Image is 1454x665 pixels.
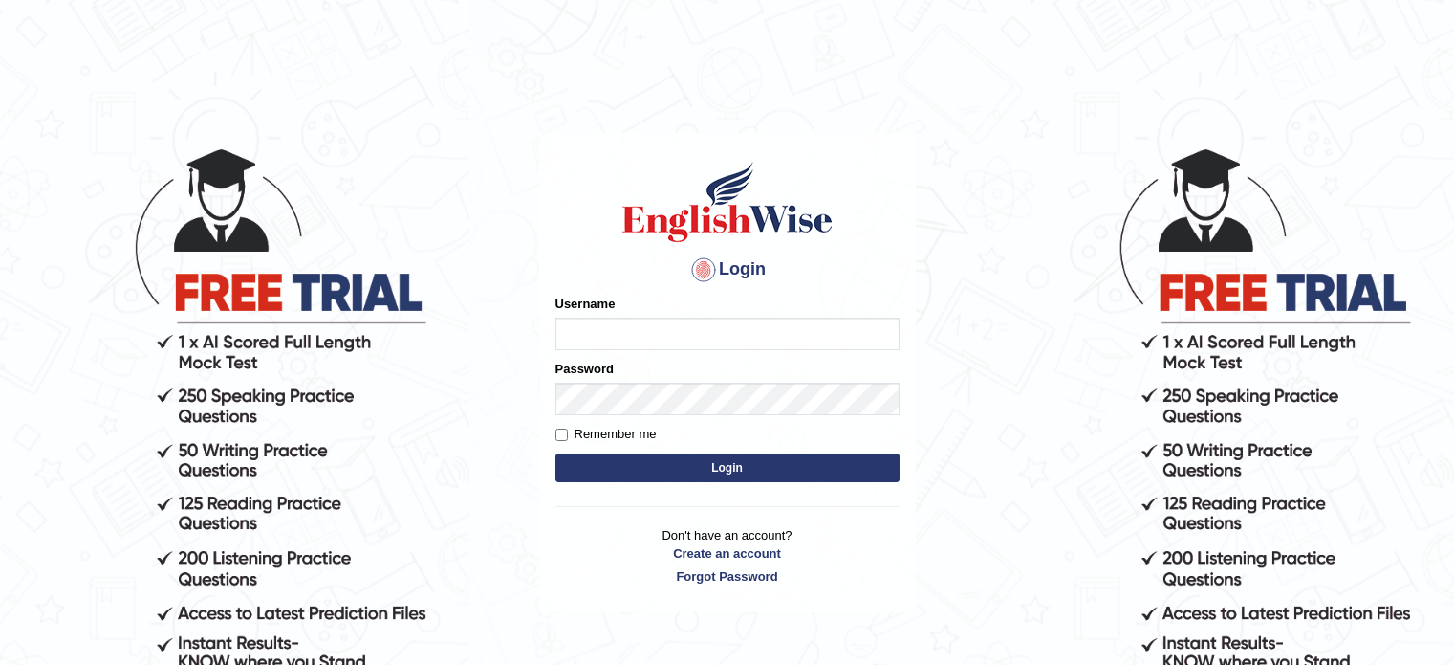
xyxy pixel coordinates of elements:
button: Login [555,454,900,482]
a: Create an account [555,544,900,563]
label: Password [555,360,614,378]
label: Username [555,295,616,313]
label: Remember me [555,425,657,444]
input: Remember me [555,429,568,441]
h4: Login [555,255,900,285]
p: Don't have an account? [555,526,900,586]
img: Logo of English Wise sign in for intelligent practice with AI [618,159,836,245]
a: Forgot Password [555,567,900,586]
